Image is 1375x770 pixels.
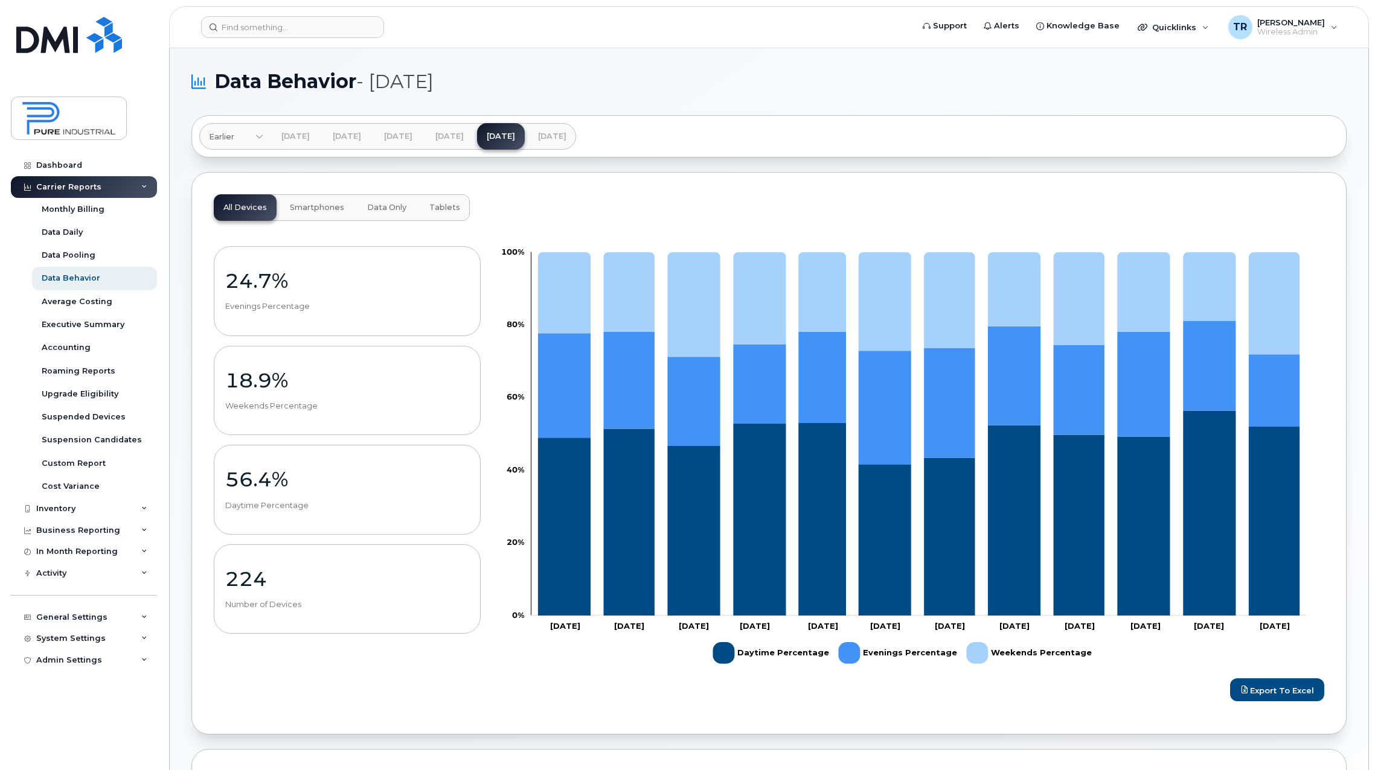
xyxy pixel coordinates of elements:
[550,621,580,631] tspan: [DATE]
[374,123,422,150] a: [DATE]
[225,270,469,291] p: 24.7%
[528,123,576,150] a: [DATE]
[272,123,319,150] a: [DATE]
[209,131,234,142] span: Earlier
[838,637,957,669] g: Evenings Percentage
[225,599,469,610] p: Number of Devices
[477,123,525,150] a: [DATE]
[290,203,344,212] span: Smartphones
[225,468,469,490] p: 56.4%
[1250,685,1314,695] span: Export to Excel
[1260,621,1290,631] tspan: [DATE]
[935,621,965,631] tspan: [DATE]
[429,203,460,212] span: Tablets
[507,319,524,329] tspan: 80%
[323,123,371,150] a: [DATE]
[713,637,829,669] g: Daytime Percentage
[614,621,644,631] tspan: [DATE]
[740,621,770,631] tspan: [DATE]
[999,621,1029,631] tspan: [DATE]
[507,537,524,547] tspan: 20%
[501,247,524,256] tspan: 100%
[356,70,434,93] span: - [DATE]
[225,500,469,511] p: Daytime Percentage
[507,465,524,474] tspan: 40%
[199,123,263,150] a: Earlier
[225,301,469,312] p: Evenings Percentage
[807,621,838,631] tspan: [DATE]
[225,401,469,412] p: Weekends Percentage
[870,621,900,631] tspan: [DATE]
[507,392,524,402] tspan: 60%
[501,247,1306,669] g: Chart
[1194,621,1224,631] tspan: [DATE]
[225,369,469,391] p: 18.9%
[966,637,1092,669] g: Weekends Percentage
[367,203,406,212] span: Data Only
[1230,678,1324,701] a: Export to Excel
[679,621,709,631] tspan: [DATE]
[214,70,434,94] span: Data Behavior
[1130,621,1161,631] tspan: [DATE]
[1064,621,1094,631] tspan: [DATE]
[426,123,473,150] a: [DATE]
[512,610,524,620] tspan: 0%
[713,637,1092,669] g: Legend
[225,568,469,590] p: 224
